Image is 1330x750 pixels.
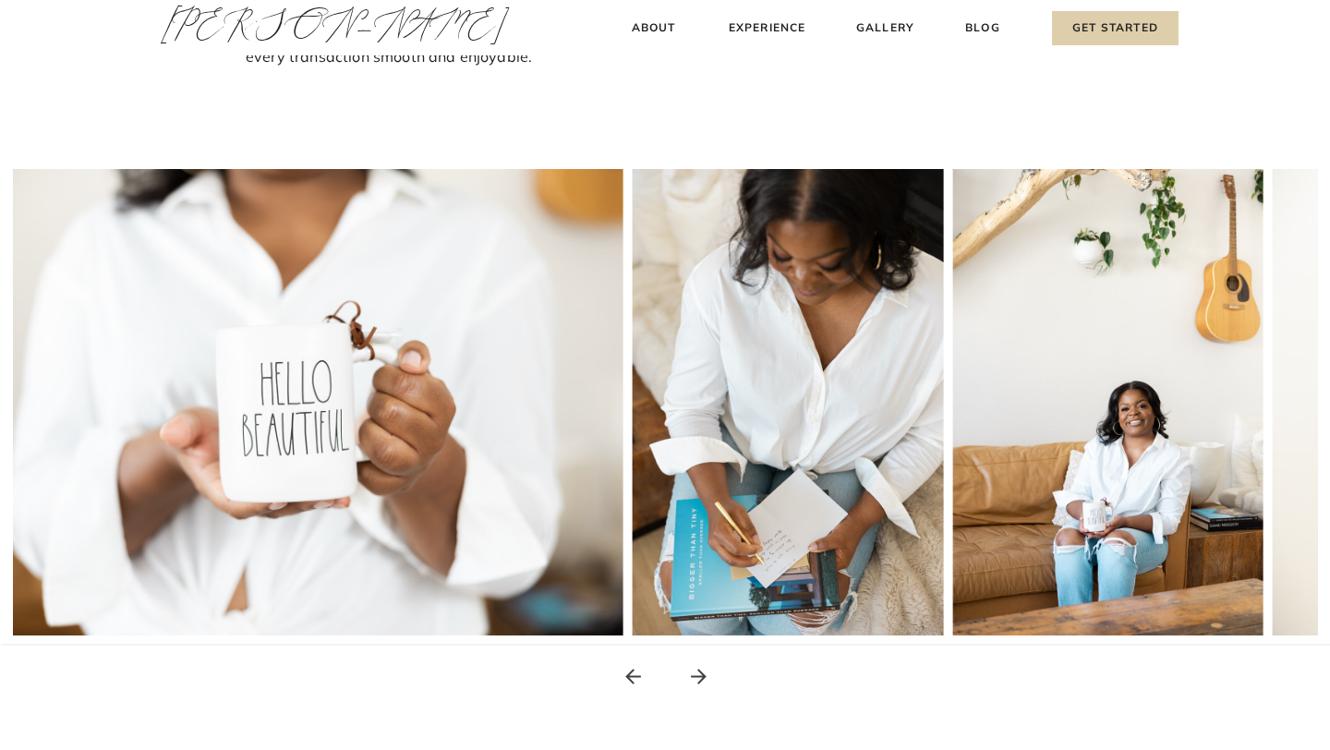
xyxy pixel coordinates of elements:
a: About [626,18,681,38]
a: Experience [726,18,808,38]
a: Gallery [854,18,916,38]
a: Blog [961,18,1004,38]
a: Get Started [1052,11,1179,45]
